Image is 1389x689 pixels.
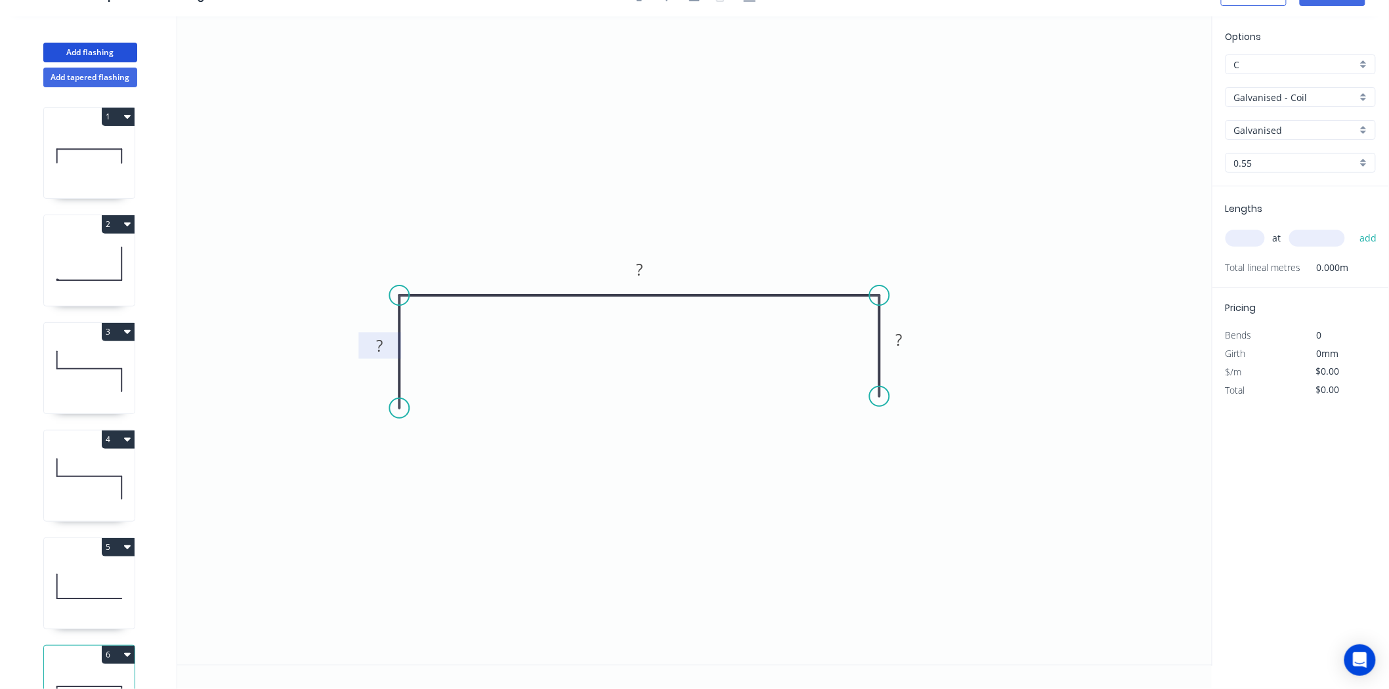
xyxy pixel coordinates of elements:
span: Total [1226,384,1245,396]
button: Add tapered flashing [43,68,137,87]
button: Add flashing [43,43,137,62]
span: Lengths [1226,202,1263,215]
tspan: ? [636,259,643,280]
button: 5 [102,538,135,556]
input: Thickness [1234,156,1357,170]
span: 0 [1317,329,1322,341]
tspan: ? [376,335,383,356]
div: Open Intercom Messenger [1344,644,1376,676]
span: Total lineal metres [1226,259,1301,277]
button: 1 [102,108,135,126]
span: Girth [1226,347,1246,360]
span: $/m [1226,365,1242,378]
input: Material [1234,91,1357,104]
button: 2 [102,215,135,234]
button: 4 [102,430,135,449]
svg: 0 [177,16,1212,665]
span: 0mm [1317,347,1339,360]
button: add [1353,227,1384,249]
span: Pricing [1226,301,1256,314]
span: Options [1226,30,1262,43]
input: Colour [1234,123,1357,137]
span: Bends [1226,329,1252,341]
span: 0.000m [1301,259,1349,277]
input: Price level [1234,58,1357,72]
button: 3 [102,323,135,341]
span: at [1273,229,1281,247]
button: 6 [102,646,135,664]
tspan: ? [896,329,903,350]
